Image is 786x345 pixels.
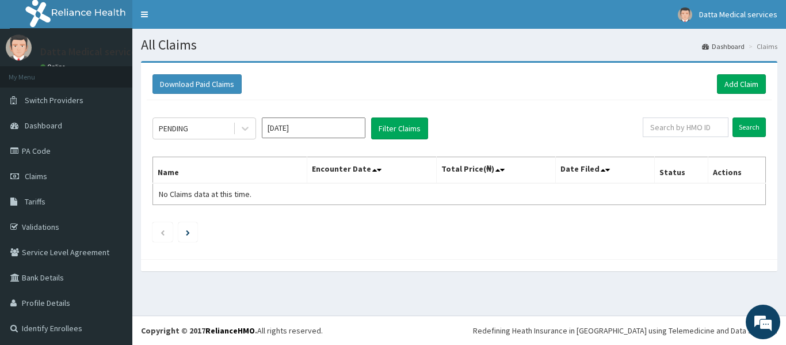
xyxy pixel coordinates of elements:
[25,120,62,131] span: Dashboard
[371,117,428,139] button: Filter Claims
[556,157,655,184] th: Date Filed
[159,189,251,199] span: No Claims data at this time.
[262,117,365,138] input: Select Month and Year
[141,325,257,336] strong: Copyright © 2017 .
[40,63,68,71] a: Online
[25,196,45,207] span: Tariffs
[25,95,83,105] span: Switch Providers
[708,157,765,184] th: Actions
[6,35,32,60] img: User Image
[205,325,255,336] a: RelianceHMO
[152,74,242,94] button: Download Paid Claims
[643,117,728,137] input: Search by HMO ID
[25,171,47,181] span: Claims
[699,9,777,20] span: Datta Medical services
[732,117,766,137] input: Search
[436,157,556,184] th: Total Price(₦)
[132,316,786,345] footer: All rights reserved.
[141,37,777,52] h1: All Claims
[702,41,745,51] a: Dashboard
[153,157,307,184] th: Name
[160,227,165,237] a: Previous page
[40,47,142,57] p: Datta Medical services
[307,157,436,184] th: Encounter Date
[186,227,190,237] a: Next page
[678,7,692,22] img: User Image
[473,325,777,336] div: Redefining Heath Insurance in [GEOGRAPHIC_DATA] using Telemedicine and Data Science!
[717,74,766,94] a: Add Claim
[655,157,708,184] th: Status
[159,123,188,134] div: PENDING
[746,41,777,51] li: Claims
